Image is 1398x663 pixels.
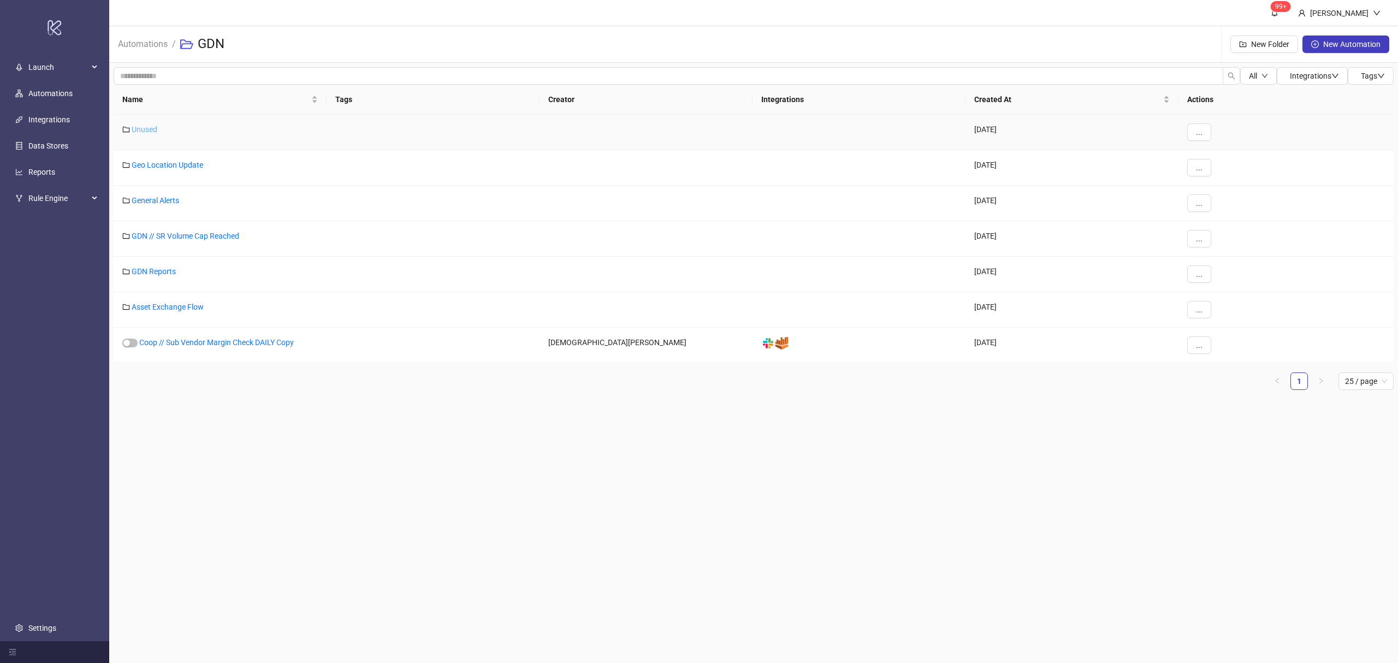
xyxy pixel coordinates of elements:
span: ... [1196,163,1202,172]
th: Created At [965,85,1178,115]
span: fork [15,194,23,202]
button: Integrationsdown [1277,67,1348,85]
a: Geo Location Update [132,161,203,169]
span: folder [122,197,130,204]
span: Name [122,93,309,105]
a: Automations [116,37,170,49]
div: [DEMOGRAPHIC_DATA][PERSON_NAME] [540,328,753,363]
th: Creator [540,85,753,115]
div: Page Size [1338,372,1394,390]
a: Reports [28,168,55,176]
button: Alldown [1240,67,1277,85]
span: New Automation [1323,40,1381,49]
span: 25 / page [1345,373,1387,389]
span: down [1373,9,1381,17]
li: / [172,27,176,62]
button: left [1269,372,1286,390]
div: [DATE] [965,257,1178,292]
span: folder [122,303,130,311]
span: right [1318,377,1324,384]
button: ... [1187,265,1211,283]
span: plus-circle [1311,40,1319,48]
button: ... [1187,194,1211,212]
button: ... [1187,230,1211,247]
span: folder [122,232,130,240]
th: Tags [327,85,540,115]
span: search [1228,72,1235,80]
span: menu-fold [9,648,16,656]
button: New Folder [1230,35,1298,53]
span: Tags [1361,72,1385,80]
span: ... [1196,341,1202,350]
span: folder [122,126,130,133]
span: folder-add [1239,40,1247,48]
span: ... [1196,234,1202,243]
span: ... [1196,199,1202,208]
span: Integrations [1290,72,1339,80]
span: folder-open [180,38,193,51]
a: Settings [28,624,56,632]
button: ... [1187,159,1211,176]
span: folder [122,268,130,275]
a: Coop // Sub Vendor Margin Check DAILY Copy [139,338,294,347]
div: [DATE] [965,115,1178,150]
div: [DATE] [965,328,1178,363]
div: [DATE] [965,186,1178,221]
th: Integrations [753,85,965,115]
button: right [1312,372,1330,390]
a: GDN Reports [132,267,176,276]
th: Actions [1178,85,1394,115]
span: ... [1196,305,1202,314]
button: Tagsdown [1348,67,1394,85]
span: New Folder [1251,40,1289,49]
button: ... [1187,301,1211,318]
span: user [1298,9,1306,17]
span: left [1274,377,1281,384]
div: [DATE] [965,292,1178,328]
a: Integrations [28,115,70,124]
span: bell [1271,9,1278,16]
span: rocket [15,63,23,71]
div: [DATE] [965,150,1178,186]
span: down [1377,72,1385,80]
li: Previous Page [1269,372,1286,390]
a: Unused [132,125,157,134]
span: ... [1196,270,1202,279]
a: GDN // SR Volume Cap Reached [132,232,239,240]
span: down [1261,73,1268,79]
span: Rule Engine [28,187,88,209]
button: New Automation [1302,35,1389,53]
li: Next Page [1312,372,1330,390]
a: Asset Exchange Flow [132,303,204,311]
span: Launch [28,56,88,78]
div: [DATE] [965,221,1178,257]
span: folder [122,161,130,169]
a: Automations [28,89,73,98]
span: down [1331,72,1339,80]
span: All [1249,72,1257,80]
a: Data Stores [28,141,68,150]
button: ... [1187,336,1211,354]
span: ... [1196,128,1202,137]
a: 1 [1291,373,1307,389]
sup: 684 [1271,1,1291,12]
div: [PERSON_NAME] [1306,7,1373,19]
span: Created At [974,93,1161,105]
h3: GDN [198,35,224,53]
a: General Alerts [132,196,179,205]
button: ... [1187,123,1211,141]
th: Name [114,85,327,115]
li: 1 [1290,372,1308,390]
